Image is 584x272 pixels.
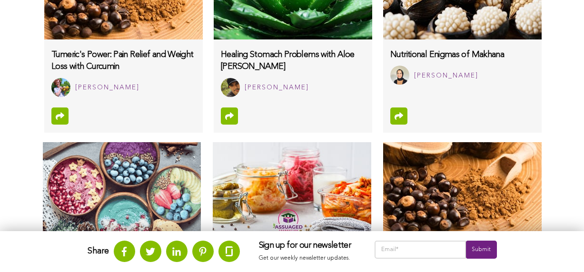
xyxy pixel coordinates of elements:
[213,142,371,237] img: fermented-foods-gut-health-mental-wellbeing
[221,78,240,97] img: Jose Diaz
[259,241,356,251] h3: Sign up for our newsletter
[390,66,409,85] img: Dr. Sana Mian
[390,49,534,61] h3: Nutritional Enigmas of Makhana
[245,82,309,94] div: [PERSON_NAME]
[259,253,356,263] p: Get our weekly newsletter updates.
[383,39,541,92] a: Nutritional Enigmas of Makhana Dr. Sana Mian [PERSON_NAME]
[466,241,496,259] input: Submit
[51,78,70,97] img: Rachel Thomas
[226,246,233,256] img: glassdoor.svg
[51,49,195,73] h3: Tumeric's Power: Pain Relief and Weight Loss with Curcumin
[75,82,139,94] div: [PERSON_NAME]
[536,226,584,272] iframe: Chat Widget
[44,39,202,104] a: Tumeric's Power: Pain Relief and Weight Loss with Curcumin Rachel Thomas [PERSON_NAME]
[214,39,372,104] a: Healing Stomach Problems with Aloe [PERSON_NAME] Jose Diaz [PERSON_NAME]
[88,247,109,255] strong: Share
[43,142,201,237] img: wellness-in-a-bowl-savor-the-goodness-of-vegan-acai-bowls
[221,49,365,73] h3: Healing Stomach Problems with Aloe [PERSON_NAME]
[383,142,541,237] img: 10-surprising-health-benefits-of-guarana:-boosting-energy-and-healing
[375,241,466,259] input: Email*
[414,70,478,82] div: [PERSON_NAME]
